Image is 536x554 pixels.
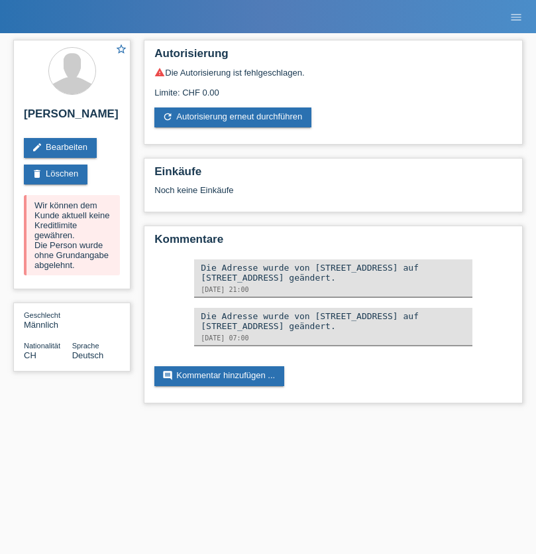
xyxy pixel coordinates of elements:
div: Limite: CHF 0.00 [154,78,512,98]
i: delete [32,169,42,179]
a: star_border [115,43,127,57]
span: Deutsch [72,350,104,360]
a: refreshAutorisierung erneut durchführen [154,107,311,127]
i: star_border [115,43,127,55]
div: Die Autorisierung ist fehlgeschlagen. [154,67,512,78]
span: Schweiz [24,350,36,360]
div: Die Adresse wurde von [STREET_ADDRESS] auf [STREET_ADDRESS] geändert. [201,311,466,331]
a: commentKommentar hinzufügen ... [154,366,284,386]
h2: Einkäufe [154,165,512,185]
span: Nationalität [24,342,60,350]
a: menu [503,13,529,21]
a: editBearbeiten [24,138,97,158]
div: Wir können dem Kunde aktuell keine Kreditlimite gewähren. Die Person wurde ohne Grundangabe abgel... [24,195,120,275]
div: Die Adresse wurde von [STREET_ADDRESS] auf [STREET_ADDRESS] geändert. [201,263,466,283]
i: warning [154,67,165,78]
i: refresh [162,111,173,122]
i: comment [162,370,173,381]
i: menu [509,11,523,24]
a: deleteLöschen [24,165,87,184]
div: Männlich [24,310,72,330]
i: edit [32,142,42,153]
h2: [PERSON_NAME] [24,107,120,127]
span: Sprache [72,342,99,350]
div: [DATE] 07:00 [201,334,466,342]
div: [DATE] 21:00 [201,286,466,293]
h2: Autorisierung [154,47,512,67]
div: Noch keine Einkäufe [154,185,512,205]
span: Geschlecht [24,311,60,319]
h2: Kommentare [154,233,512,253]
